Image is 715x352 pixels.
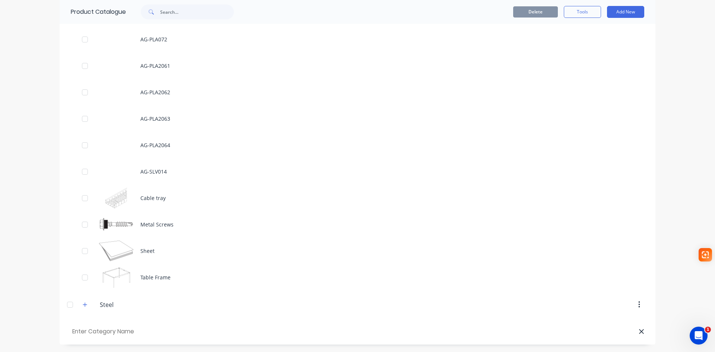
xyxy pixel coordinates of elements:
input: Enter category name [100,300,188,309]
div: AG-PLA2062 [60,79,655,105]
span: 1 [705,327,711,333]
div: Metal ScrewsMetal Screws [60,211,655,238]
button: Tools [564,6,601,18]
div: AG-PLA072 [60,26,655,53]
input: Search... [160,4,234,19]
button: Add New [607,6,644,18]
iframe: Intercom live chat [690,327,708,345]
div: AG-PLA2061 [60,53,655,79]
button: Delete [513,6,558,18]
div: AG-PLA2063 [60,105,655,132]
div: SheetSheet [60,238,655,264]
input: Enter Category Name [71,326,155,337]
div: AG-SLV014 [60,158,655,185]
div: AG-PLA2064 [60,132,655,158]
div: Cable trayCable tray [60,185,655,211]
div: Table FrameTable Frame [60,264,655,291]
